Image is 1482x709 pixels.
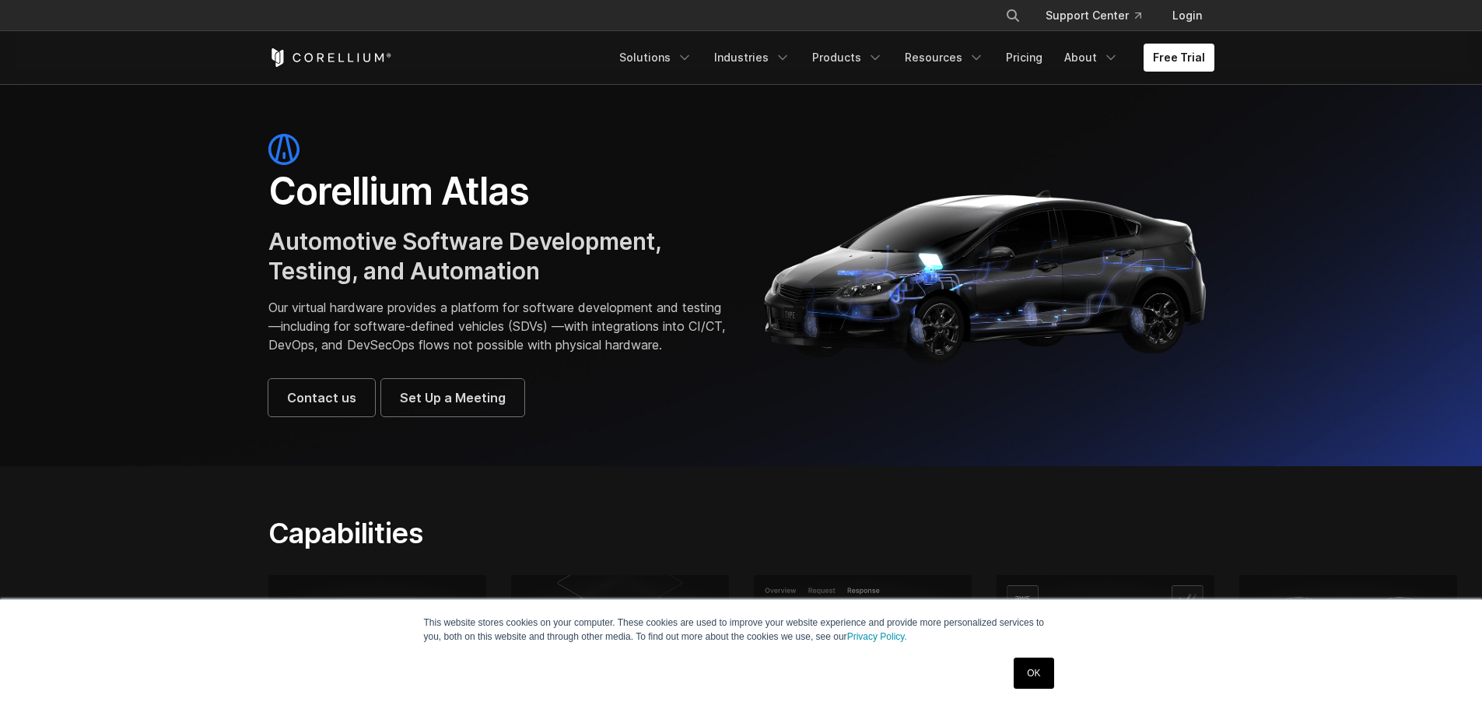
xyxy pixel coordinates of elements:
a: About [1055,44,1128,72]
div: Navigation Menu [610,44,1214,72]
p: Our virtual hardware provides a platform for software development and testing—including for softw... [268,298,726,354]
img: Corellium_Hero_Atlas_Header [757,177,1214,372]
span: Automotive Software Development, Testing, and Automation [268,227,661,285]
a: Contact us [268,379,375,416]
a: Privacy Policy. [847,631,907,642]
a: Resources [895,44,993,72]
a: Corellium Home [268,48,392,67]
a: Industries [705,44,800,72]
span: Set Up a Meeting [400,388,506,407]
span: Contact us [287,388,356,407]
h1: Corellium Atlas [268,168,726,215]
a: Set Up a Meeting [381,379,524,416]
img: atlas-icon [268,134,300,165]
div: Navigation Menu [986,2,1214,30]
a: Support Center [1033,2,1154,30]
a: Pricing [997,44,1052,72]
h2: Capabilities [268,516,888,550]
a: Login [1160,2,1214,30]
a: OK [1014,658,1053,689]
a: Solutions [610,44,702,72]
p: This website stores cookies on your computer. These cookies are used to improve your website expe... [424,616,1059,644]
button: Search [999,2,1027,30]
a: Free Trial [1144,44,1214,72]
a: Products [803,44,892,72]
